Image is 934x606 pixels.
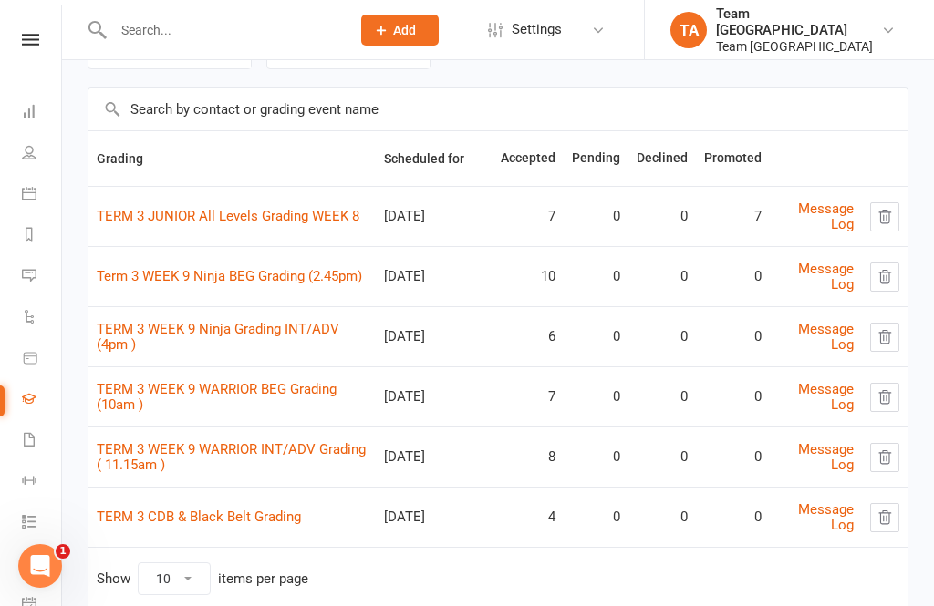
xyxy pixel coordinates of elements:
a: Dashboard [22,93,63,134]
button: Grading [97,148,163,169]
div: 8 [501,449,555,465]
a: Term 3 WEEK 9 Ninja BEG Grading (2.45pm) [97,268,362,284]
div: 0 [704,329,762,344]
a: Reports [22,216,63,257]
div: TA [670,12,707,48]
div: 4 [501,509,555,525]
span: 1 [56,544,70,559]
div: [DATE] [384,209,484,224]
span: Settings [512,9,562,50]
button: Add [361,15,439,46]
a: People [22,134,63,175]
div: 7 [501,209,555,224]
div: 0 [637,389,688,405]
div: 0 [637,509,688,525]
a: Calendar [22,175,63,216]
div: 0 [572,209,620,224]
iframe: Intercom live chat [18,544,62,588]
div: 0 [704,269,762,284]
a: Message Log [798,381,854,413]
div: Team [GEOGRAPHIC_DATA] [716,5,881,38]
div: 0 [637,449,688,465]
a: Message Log [798,261,854,293]
div: [DATE] [384,509,484,525]
div: 0 [637,329,688,344]
span: Add [393,23,416,37]
div: 6 [501,329,555,344]
div: [DATE] [384,449,484,465]
div: 0 [572,329,620,344]
span: Scheduled for [384,151,484,166]
a: Message Log [798,200,854,232]
div: 0 [637,209,688,224]
th: Declined [628,131,696,186]
a: TERM 3 WEEK 9 WARRIOR BEG Grading (10am ) [97,381,337,413]
div: items per page [218,571,308,587]
th: Pending [564,131,628,186]
a: Message Log [798,501,854,533]
div: 7 [704,209,762,224]
a: TERM 3 WEEK 9 WARRIOR INT/ADV Grading ( 11.15am ) [97,441,366,473]
div: 0 [572,269,620,284]
div: 0 [637,269,688,284]
div: Team [GEOGRAPHIC_DATA] [716,38,881,55]
div: Show [97,562,308,595]
div: [DATE] [384,389,484,405]
div: 10 [501,269,555,284]
a: TERM 3 WEEK 9 Ninja Grading INT/ADV (4pm ) [97,321,339,353]
input: Search... [108,17,337,43]
input: Search by contact or grading event name [88,88,908,130]
th: Promoted [696,131,770,186]
a: TERM 3 CDB & Black Belt Grading [97,508,301,525]
div: [DATE] [384,269,484,284]
div: 0 [704,449,762,465]
div: [DATE] [384,329,484,344]
button: Scheduled for [384,148,484,169]
th: Accepted [493,131,564,186]
div: 0 [572,449,620,465]
a: TERM 3 JUNIOR All Levels Grading WEEK 8 [97,208,359,224]
a: Product Sales [22,339,63,380]
div: 0 [704,509,762,525]
div: 0 [704,389,762,405]
div: 0 [572,509,620,525]
a: Message Log [798,321,854,353]
div: 0 [572,389,620,405]
a: Message Log [798,441,854,473]
span: Grading [97,151,163,166]
div: 7 [501,389,555,405]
